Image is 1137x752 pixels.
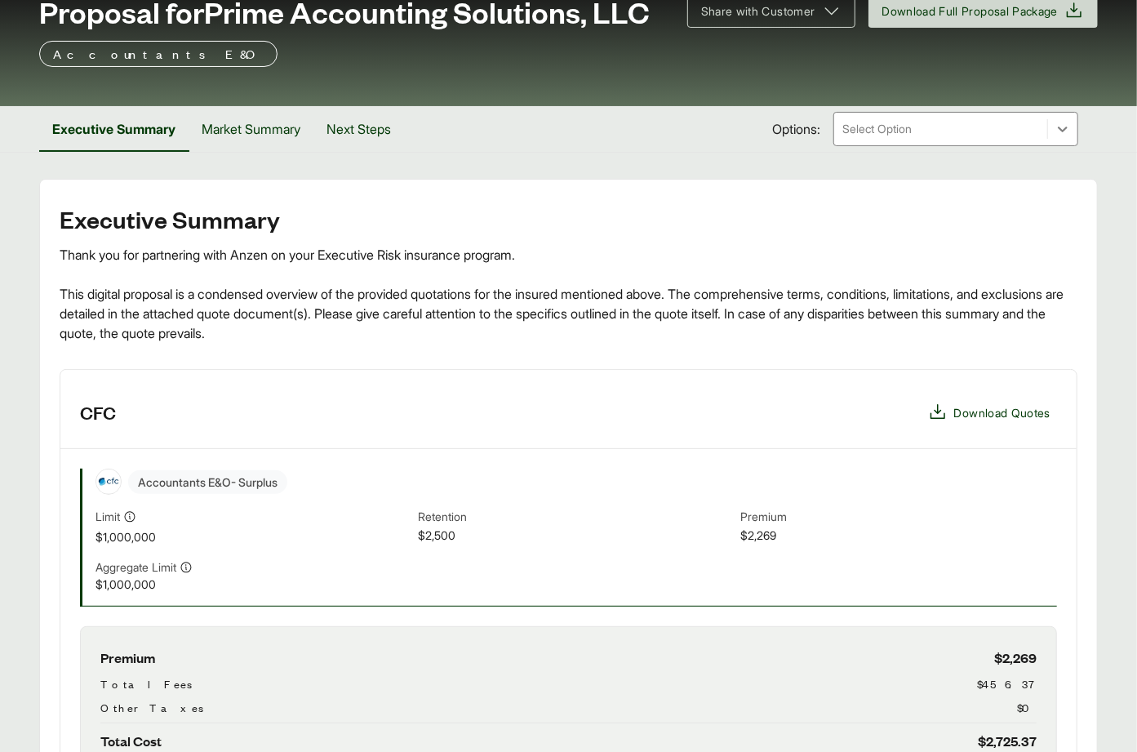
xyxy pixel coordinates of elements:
span: $0 [1017,699,1037,716]
span: Share with Customer [701,2,815,20]
span: $2,269 [741,527,1057,545]
span: $456.37 [977,675,1037,692]
span: Download Quotes [954,404,1050,421]
p: Accountants E&O [53,44,264,64]
span: Limit [95,508,120,525]
span: Accountants E&O - Surplus [128,470,287,494]
h3: CFC [80,400,116,425]
button: Market Summary [189,106,313,152]
button: Executive Summary [39,106,189,152]
span: $2,725.37 [978,730,1037,752]
img: CFC [96,469,121,494]
span: Total Cost [100,730,162,752]
span: Premium [100,647,155,669]
div: Thank you for partnering with Anzen on your Executive Risk insurance program. This digital propos... [60,245,1077,343]
span: Retention [418,508,734,527]
h2: Executive Summary [60,206,1077,232]
span: $1,000,000 [95,528,411,545]
button: Next Steps [313,106,404,152]
span: Download Full Proposal Package [882,2,1059,20]
span: $2,500 [418,527,734,545]
button: Download Quotes [922,396,1057,429]
span: $2,269 [994,647,1037,669]
span: Premium [741,508,1057,527]
span: Other Taxes [100,699,203,716]
span: Total Fees [100,675,192,692]
span: $1,000,000 [95,576,411,593]
span: Aggregate Limit [95,558,176,576]
span: Options: [772,119,820,139]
